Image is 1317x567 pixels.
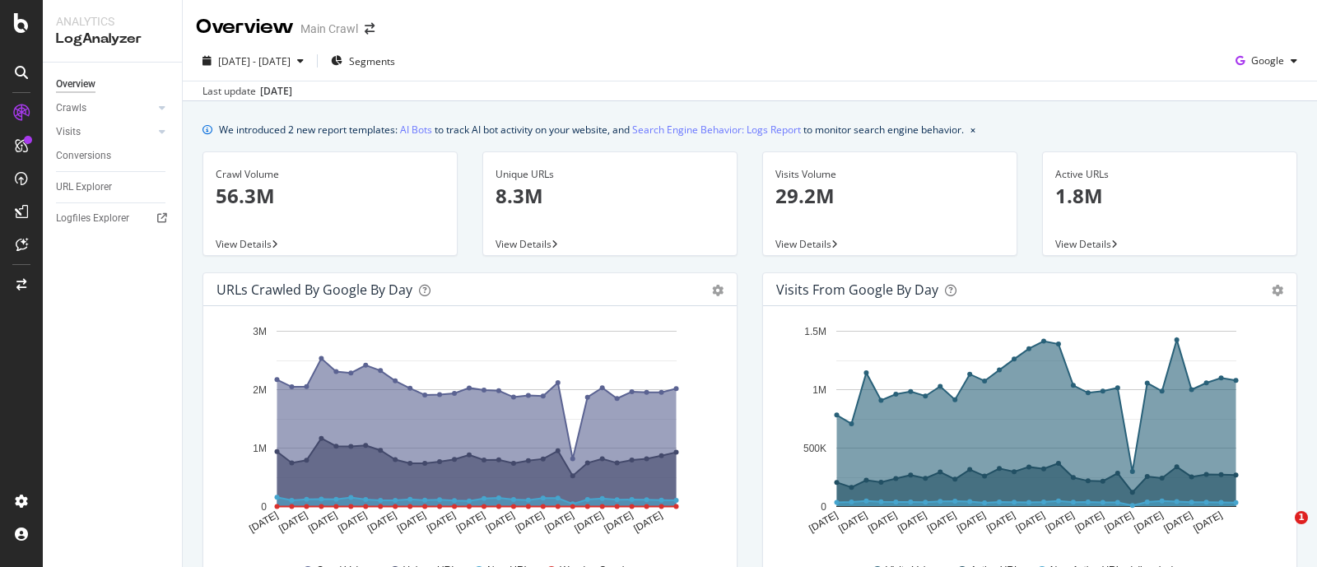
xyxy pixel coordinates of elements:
[219,121,964,138] div: We introduced 2 new report templates: to track AI bot activity on your website, and to monitor se...
[216,237,272,251] span: View Details
[1055,237,1111,251] span: View Details
[775,237,831,251] span: View Details
[1295,511,1308,524] span: 1
[1055,167,1284,182] div: Active URLs
[216,319,716,548] svg: A chart.
[1261,511,1301,551] iframe: Intercom live chat
[56,100,154,117] a: Crawls
[925,509,958,535] text: [DATE]
[896,509,928,535] text: [DATE]
[955,509,988,535] text: [DATE]
[260,84,292,99] div: [DATE]
[1191,509,1224,535] text: [DATE]
[1103,509,1136,535] text: [DATE]
[253,384,267,396] text: 2M
[484,509,517,535] text: [DATE]
[253,326,267,337] text: 3M
[56,30,169,49] div: LogAnalyzer
[602,509,635,535] text: [DATE]
[821,501,826,513] text: 0
[196,13,294,41] div: Overview
[300,21,358,37] div: Main Crawl
[202,121,1297,138] div: info banner
[775,167,1004,182] div: Visits Volume
[573,509,606,535] text: [DATE]
[349,54,395,68] span: Segments
[1161,509,1194,535] text: [DATE]
[56,210,129,227] div: Logfiles Explorer
[253,443,267,454] text: 1M
[324,48,402,74] button: Segments
[866,509,899,535] text: [DATE]
[1014,509,1047,535] text: [DATE]
[365,23,375,35] div: arrow-right-arrow-left
[218,54,291,68] span: [DATE] - [DATE]
[1229,48,1304,74] button: Google
[395,509,428,535] text: [DATE]
[712,285,724,296] div: gear
[306,509,339,535] text: [DATE]
[56,147,170,165] a: Conversions
[496,167,724,182] div: Unique URLs
[1055,182,1284,210] p: 1.8M
[277,509,309,535] text: [DATE]
[56,76,95,93] div: Overview
[365,509,398,535] text: [DATE]
[56,123,154,141] a: Visits
[966,118,980,142] button: close banner
[216,281,412,298] div: URLs Crawled by Google by day
[216,182,444,210] p: 56.3M
[1044,509,1077,535] text: [DATE]
[631,509,664,535] text: [DATE]
[803,443,826,454] text: 500K
[56,76,170,93] a: Overview
[56,179,170,196] a: URL Explorer
[56,123,81,141] div: Visits
[776,281,938,298] div: Visits from Google by day
[496,182,724,210] p: 8.3M
[807,509,840,535] text: [DATE]
[202,84,292,99] div: Last update
[196,48,310,74] button: [DATE] - [DATE]
[514,509,547,535] text: [DATE]
[812,384,826,396] text: 1M
[247,509,280,535] text: [DATE]
[1133,509,1166,535] text: [DATE]
[1251,53,1284,67] span: Google
[400,121,432,138] a: AI Bots
[56,13,169,30] div: Analytics
[804,326,826,337] text: 1.5M
[776,319,1276,548] svg: A chart.
[632,121,801,138] a: Search Engine Behavior: Logs Report
[261,501,267,513] text: 0
[336,509,369,535] text: [DATE]
[496,237,551,251] span: View Details
[56,100,86,117] div: Crawls
[984,509,1017,535] text: [DATE]
[425,509,458,535] text: [DATE]
[775,182,1004,210] p: 29.2M
[1272,285,1283,296] div: gear
[454,509,487,535] text: [DATE]
[56,179,112,196] div: URL Explorer
[836,509,869,535] text: [DATE]
[543,509,576,535] text: [DATE]
[56,147,111,165] div: Conversions
[216,167,444,182] div: Crawl Volume
[1073,509,1106,535] text: [DATE]
[56,210,170,227] a: Logfiles Explorer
